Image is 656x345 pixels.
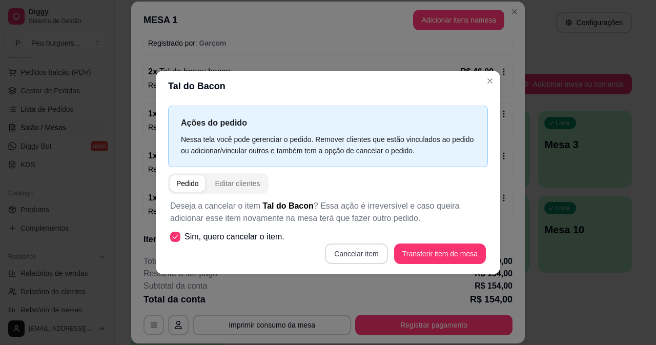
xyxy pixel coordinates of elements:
[156,71,500,102] header: Tal do Bacon
[181,116,475,129] p: Ações do pedido
[181,134,475,156] div: Nessa tela você pode gerenciar o pedido. Remover clientes que estão vinculados ao pedido ou adici...
[170,200,486,225] p: Deseja a cancelar o item ? Essa ação é irreversível e caso queira adicionar esse item novamente n...
[394,243,486,264] button: Transferir item de mesa
[325,243,387,264] button: Cancelar item
[184,231,284,243] span: Sim, quero cancelar o item.
[176,178,199,189] div: Pedido
[215,178,260,189] div: Editar clientes
[482,73,498,89] button: Close
[263,201,314,210] span: Tal do Bacon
